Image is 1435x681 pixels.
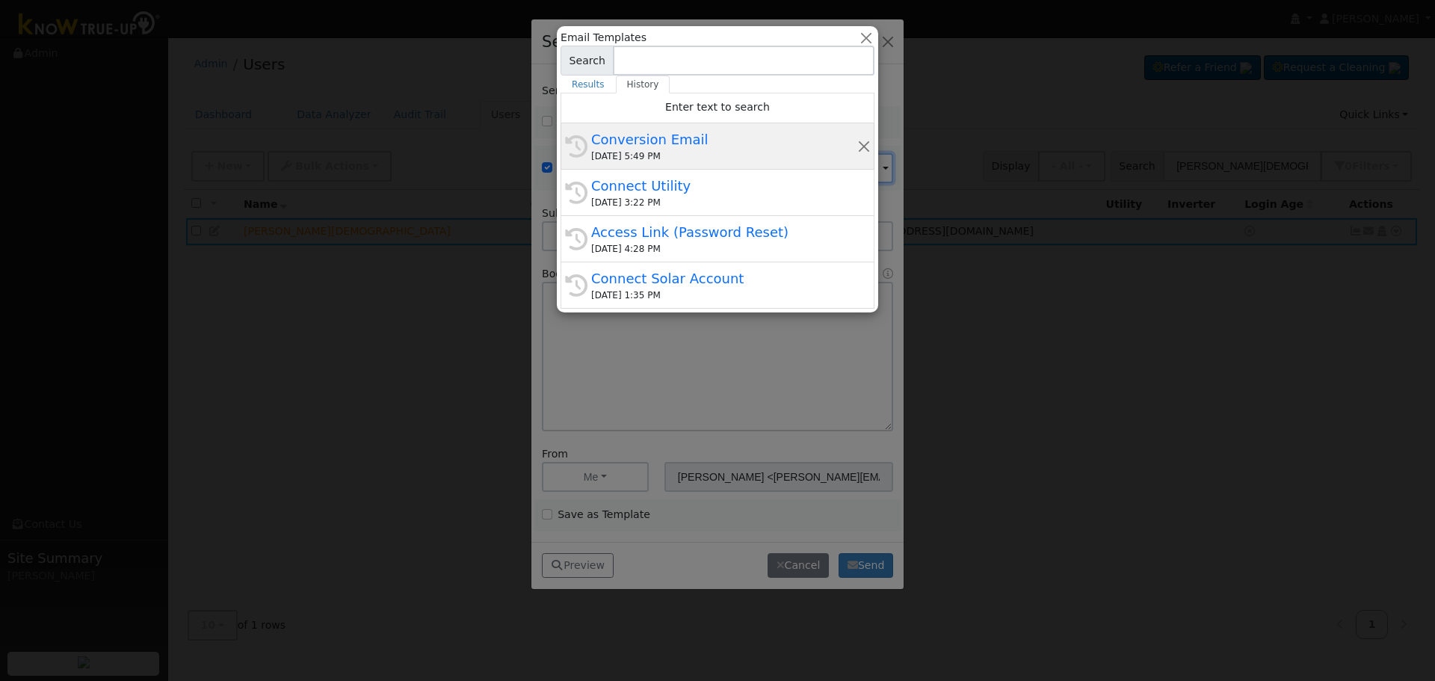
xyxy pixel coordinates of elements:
a: History [616,76,670,93]
div: Conversion Email [591,129,857,150]
span: Email Templates [561,30,646,46]
div: Connect Utility [591,176,857,196]
div: [DATE] 5:49 PM [591,150,857,163]
a: Results [561,76,616,93]
span: Search [561,46,614,76]
i: History [565,182,587,204]
div: Access Link (Password Reset) [591,222,857,242]
div: [DATE] 4:28 PM [591,242,857,256]
div: [DATE] 1:35 PM [591,289,857,302]
i: History [565,274,587,297]
i: History [565,228,587,250]
button: Remove this history [857,138,871,154]
div: Connect Solar Account [591,268,857,289]
span: Enter text to search [665,101,770,113]
div: [DATE] 3:22 PM [591,196,857,209]
i: History [565,135,587,158]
